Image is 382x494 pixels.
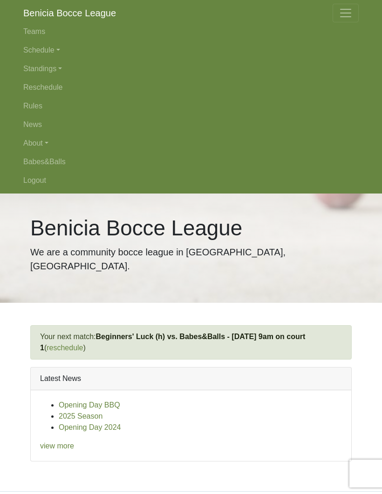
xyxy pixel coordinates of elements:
a: Beginners' Luck (h) vs. Babes&Balls - [DATE] 9am on court 1 [40,333,305,352]
a: Schedule [23,41,359,60]
a: Opening Day 2024 [59,423,121,431]
div: Your next match: ( ) [30,325,352,360]
a: Teams [23,22,359,41]
a: Logout [23,171,359,190]
a: Reschedule [23,78,359,97]
a: About [23,134,359,153]
p: We are a community bocce league in [GEOGRAPHIC_DATA], [GEOGRAPHIC_DATA]. [30,245,352,273]
a: 2025 Season [59,412,102,420]
a: Babes&Balls [23,153,359,171]
h1: Benicia Bocce League [30,216,352,241]
a: Standings [23,60,359,78]
div: Latest News [31,367,351,390]
a: News [23,115,359,134]
a: Benicia Bocce League [23,4,116,22]
button: Toggle navigation [333,4,359,22]
a: reschedule [47,344,83,352]
a: view more [40,442,74,450]
a: Opening Day BBQ [59,401,120,409]
a: Rules [23,97,359,115]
